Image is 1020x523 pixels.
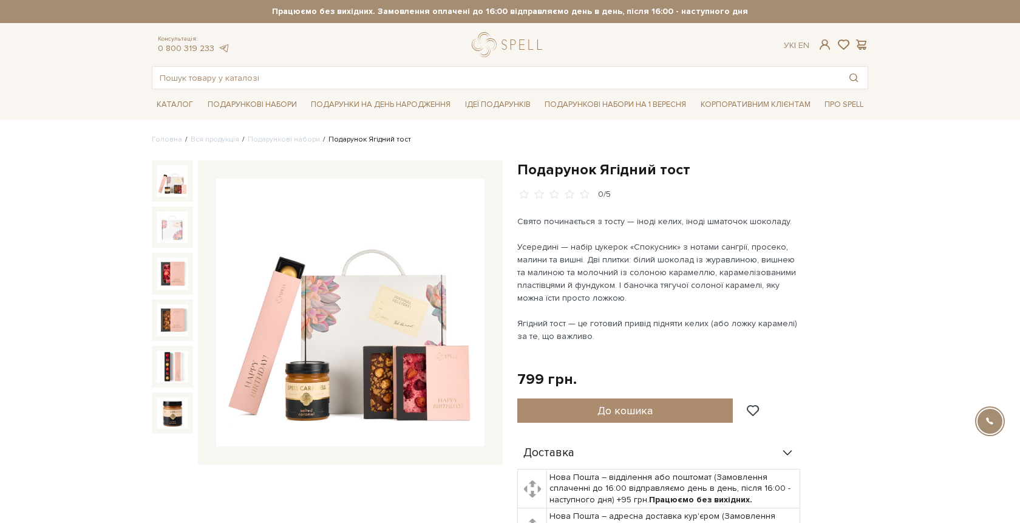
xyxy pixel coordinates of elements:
button: Пошук товару у каталозі [840,67,868,89]
a: Подарункові набори на 1 Вересня [540,94,691,115]
a: Корпоративним клієнтам [696,94,815,115]
input: Пошук товару у каталозі [152,67,840,89]
a: Про Spell [820,95,868,114]
span: Доставка [523,448,574,459]
td: Нова Пошта – відділення або поштомат (Замовлення сплаченні до 16:00 відправляємо день в день, піс... [547,470,800,508]
img: Подарунок Ягідний тост [216,179,484,447]
a: Подарункові набори [248,135,320,144]
a: Вся продукція [191,135,239,144]
img: Подарунок Ягідний тост [157,211,188,243]
div: Ягідний тост — це готовий привід підняти келих (або ложку карамелі) за те, що важливо. [517,317,802,343]
button: До кошика [517,398,733,423]
img: Подарунок Ягідний тост [157,350,188,382]
a: Головна [152,135,182,144]
a: Ідеї подарунків [460,95,535,114]
div: Усередині — набір цукерок «Спокусник» з нотами сангрії, просеко, малини та вишні. Дві плитки: біл... [517,241,802,304]
span: | [794,40,796,50]
div: 799 грн. [517,370,577,389]
a: 0 800 319 233 [158,43,214,53]
div: Ук [784,40,809,51]
a: Подарункові набори [203,95,302,114]
a: Подарунки на День народження [306,95,455,114]
img: Подарунок Ягідний тост [157,304,188,336]
strong: Працюємо без вихідних. Замовлення оплачені до 16:00 відправляємо день в день, після 16:00 - насту... [152,6,868,17]
a: En [798,40,809,50]
h1: Подарунок Ягідний тост [517,160,868,179]
span: Консультація: [158,35,229,43]
div: Свято починається з тосту — іноді келих, іноді шматочок шоколаду. [517,215,802,228]
b: Працюємо без вихідних. [649,494,752,505]
a: Каталог [152,95,198,114]
li: Подарунок Ягідний тост [320,134,411,145]
a: telegram [217,43,229,53]
a: logo [472,32,548,57]
div: 0/5 [598,189,611,200]
img: Подарунок Ягідний тост [157,258,188,289]
img: Подарунок Ягідний тост [157,397,188,429]
span: До кошика [597,404,653,417]
img: Подарунок Ягідний тост [157,165,188,197]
